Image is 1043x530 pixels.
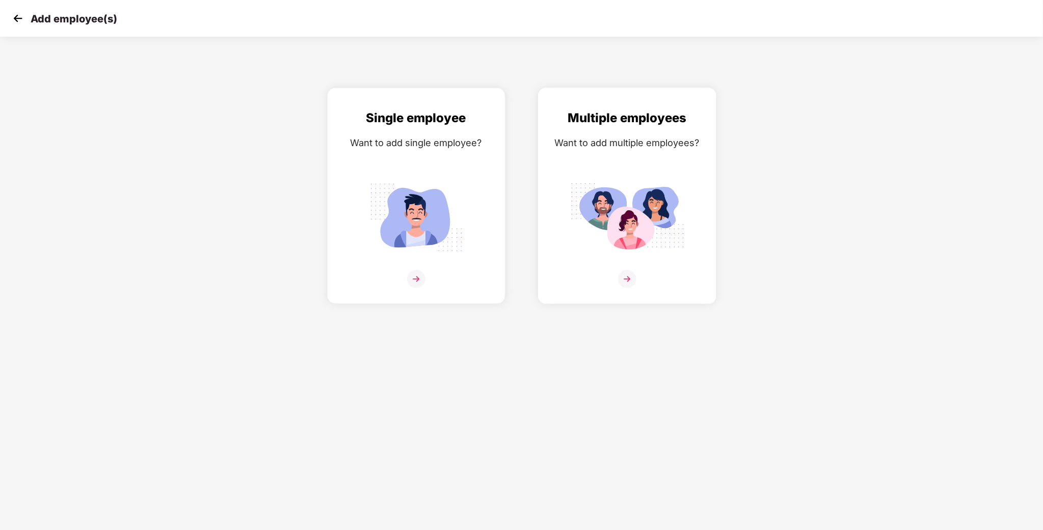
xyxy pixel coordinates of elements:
[570,178,684,257] img: svg+xml;base64,PHN2ZyB4bWxucz0iaHR0cDovL3d3dy53My5vcmcvMjAwMC9zdmciIGlkPSJNdWx0aXBsZV9lbXBsb3llZS...
[407,270,425,288] img: svg+xml;base64,PHN2ZyB4bWxucz0iaHR0cDovL3d3dy53My5vcmcvMjAwMC9zdmciIHdpZHRoPSIzNiIgaGVpZ2h0PSIzNi...
[31,13,117,25] p: Add employee(s)
[549,135,706,150] div: Want to add multiple employees?
[618,270,636,288] img: svg+xml;base64,PHN2ZyB4bWxucz0iaHR0cDovL3d3dy53My5vcmcvMjAwMC9zdmciIHdpZHRoPSIzNiIgaGVpZ2h0PSIzNi...
[338,135,495,150] div: Want to add single employee?
[359,178,473,257] img: svg+xml;base64,PHN2ZyB4bWxucz0iaHR0cDovL3d3dy53My5vcmcvMjAwMC9zdmciIGlkPSJTaW5nbGVfZW1wbG95ZWUiIH...
[549,108,706,128] div: Multiple employees
[338,108,495,128] div: Single employee
[10,11,25,26] img: svg+xml;base64,PHN2ZyB4bWxucz0iaHR0cDovL3d3dy53My5vcmcvMjAwMC9zdmciIHdpZHRoPSIzMCIgaGVpZ2h0PSIzMC...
